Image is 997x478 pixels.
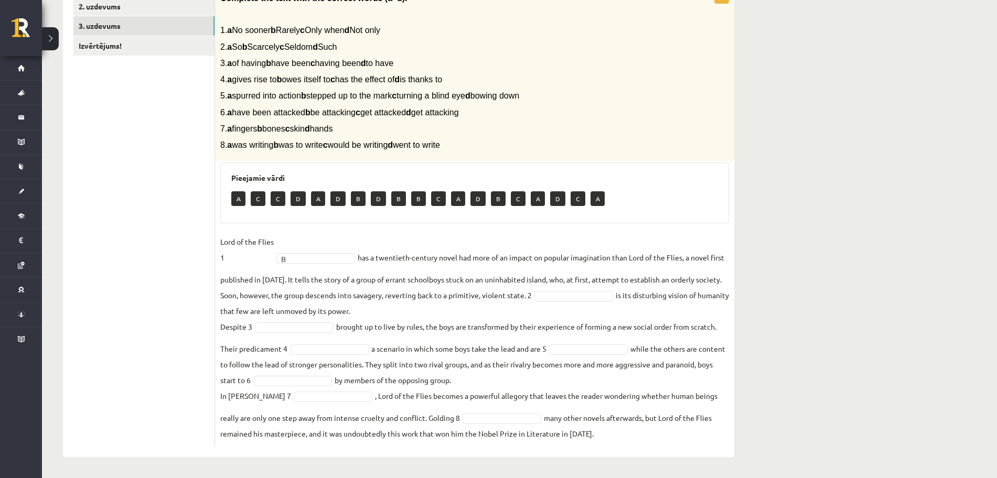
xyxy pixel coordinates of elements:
b: a [227,42,232,51]
a: 3. uzdevums [73,16,215,36]
h3: Pieejamie vārdi [231,173,718,182]
b: d [361,59,366,68]
b: a [227,124,232,133]
p: Despite 3 [220,319,252,334]
p: D [291,191,306,206]
b: b [271,26,276,35]
b: c [330,75,335,84]
p: B [411,191,426,206]
b: b [266,59,271,68]
span: 8. was writing was to write would be writing went to write [220,140,440,149]
b: d [388,140,393,149]
b: c [300,26,305,35]
b: b [242,42,248,51]
b: c [323,140,328,149]
fieldset: has a twentieth-century novel had more of an impact on popular imagination than Lord of the Flies... [220,234,729,441]
span: 4. gives rise to owes itself to has the effect of is thanks to [220,75,442,84]
span: 1. No sooner Rarely Only when Not only [220,26,380,35]
p: A [311,191,325,206]
b: b [305,108,310,117]
b: a [227,108,232,117]
p: A [231,191,245,206]
b: c [356,108,360,117]
b: d [305,124,310,133]
p: A [531,191,545,206]
p: C [571,191,585,206]
p: Lord of the Flies 1 [220,234,274,265]
a: B [276,253,355,264]
b: d [406,108,411,117]
b: c [392,91,396,100]
p: D [371,191,386,206]
b: d [394,75,400,84]
b: d [345,26,350,35]
b: c [285,124,290,133]
b: a [227,140,232,149]
b: a [227,59,232,68]
p: B [391,191,406,206]
span: 3. of having have been having been to have [220,59,393,68]
b: a [227,75,232,84]
p: D [330,191,346,206]
p: B [351,191,366,206]
a: Izvērtējums! [73,36,215,56]
b: d [465,91,470,100]
p: A [451,191,465,206]
p: D [470,191,486,206]
p: B [491,191,506,206]
p: A [591,191,605,206]
span: 7. fingers bones skin hands [220,124,333,133]
p: C [251,191,265,206]
b: a [227,26,232,35]
span: 2. So Scarcely Seldom Such [220,42,337,51]
b: c [310,59,315,68]
a: Rīgas 1. Tālmācības vidusskola [12,18,42,45]
p: C [271,191,285,206]
span: 5. spurred into action stepped up to the mark turning a blind eye bowing down [220,91,519,100]
b: b [273,140,278,149]
b: b [301,91,306,100]
p: In [PERSON_NAME] 7 [220,388,291,404]
p: C [431,191,446,206]
b: b [257,124,262,133]
b: a [227,91,232,100]
p: C [511,191,526,206]
b: b [277,75,282,84]
span: B [281,254,341,264]
b: d [313,42,318,51]
span: 6. have been attacked be attacking get attacked get attacking [220,108,459,117]
b: c [280,42,284,51]
p: D [550,191,565,206]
